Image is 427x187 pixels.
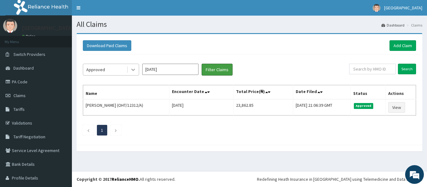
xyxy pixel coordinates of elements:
span: [GEOGRAPHIC_DATA] [384,5,422,11]
td: 23,862.85 [234,99,293,116]
input: Select Month and Year [142,64,198,75]
img: User Image [373,4,380,12]
span: Tariffs [13,106,25,112]
span: Approved [354,103,374,109]
button: Filter Claims [202,64,233,76]
td: [PERSON_NAME] (OHT/12312/A) [83,99,169,116]
div: Approved [86,66,105,73]
a: Page 1 is your current page [101,127,103,133]
input: Search [398,64,416,74]
th: Encounter Date [169,85,234,100]
a: View [388,102,405,113]
a: RelianceHMO [112,176,138,182]
span: Claims [13,93,26,98]
h1: All Claims [77,20,422,28]
textarea: Type your message and hit 'Enter' [3,122,119,144]
a: Next page [114,127,117,133]
span: Tariff Negotiation [13,134,45,140]
button: Download Paid Claims [83,40,131,51]
a: Add Claim [389,40,416,51]
th: Name [83,85,169,100]
th: Actions [385,85,416,100]
input: Search by HMO ID [349,64,396,74]
td: [DATE] 21:06:39 GMT [293,99,350,116]
th: Status [350,85,385,100]
img: User Image [3,19,17,33]
td: [DATE] [169,99,234,116]
th: Date Filed [293,85,350,100]
div: Chat with us now [33,35,105,43]
a: Online [22,34,37,38]
th: Total Price(₦) [234,85,293,100]
span: Switch Providers [13,52,45,57]
li: Claims [405,22,422,28]
div: Minimize live chat window [103,3,118,18]
a: Previous page [87,127,90,133]
footer: All rights reserved. [72,171,427,187]
img: d_794563401_company_1708531726252_794563401 [12,31,25,47]
span: Dashboard [13,65,34,71]
strong: Copyright © 2017 . [77,176,140,182]
p: [GEOGRAPHIC_DATA] [22,25,73,31]
div: Redefining Heath Insurance in [GEOGRAPHIC_DATA] using Telemedicine and Data Science! [257,176,422,182]
a: Dashboard [381,22,404,28]
span: We're online! [36,55,86,118]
